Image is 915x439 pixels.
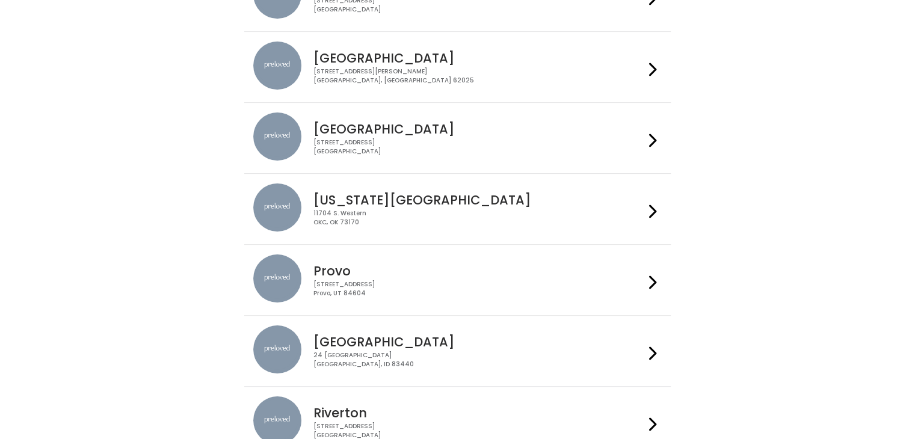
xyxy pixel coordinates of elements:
h4: [US_STATE][GEOGRAPHIC_DATA] [313,193,644,207]
div: [STREET_ADDRESS][PERSON_NAME] [GEOGRAPHIC_DATA], [GEOGRAPHIC_DATA] 62025 [313,67,644,85]
img: preloved location [253,254,301,302]
h4: Riverton [313,406,644,420]
a: preloved location [GEOGRAPHIC_DATA] 24 [GEOGRAPHIC_DATA][GEOGRAPHIC_DATA], ID 83440 [253,325,662,376]
div: 11704 S. Western OKC, OK 73170 [313,209,644,227]
img: preloved location [253,41,301,90]
h4: [GEOGRAPHIC_DATA] [313,335,644,349]
img: preloved location [253,112,301,161]
div: 24 [GEOGRAPHIC_DATA] [GEOGRAPHIC_DATA], ID 83440 [313,351,644,369]
h4: [GEOGRAPHIC_DATA] [313,51,644,65]
a: preloved location [GEOGRAPHIC_DATA] [STREET_ADDRESS][PERSON_NAME][GEOGRAPHIC_DATA], [GEOGRAPHIC_D... [253,41,662,93]
div: [STREET_ADDRESS] Provo, UT 84604 [313,280,644,298]
img: preloved location [253,325,301,373]
a: preloved location Provo [STREET_ADDRESS]Provo, UT 84604 [253,254,662,305]
div: [STREET_ADDRESS] [GEOGRAPHIC_DATA] [313,138,644,156]
h4: [GEOGRAPHIC_DATA] [313,122,644,136]
h4: Provo [313,264,644,278]
img: preloved location [253,183,301,232]
a: preloved location [US_STATE][GEOGRAPHIC_DATA] 11704 S. WesternOKC, OK 73170 [253,183,662,235]
a: preloved location [GEOGRAPHIC_DATA] [STREET_ADDRESS][GEOGRAPHIC_DATA] [253,112,662,164]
